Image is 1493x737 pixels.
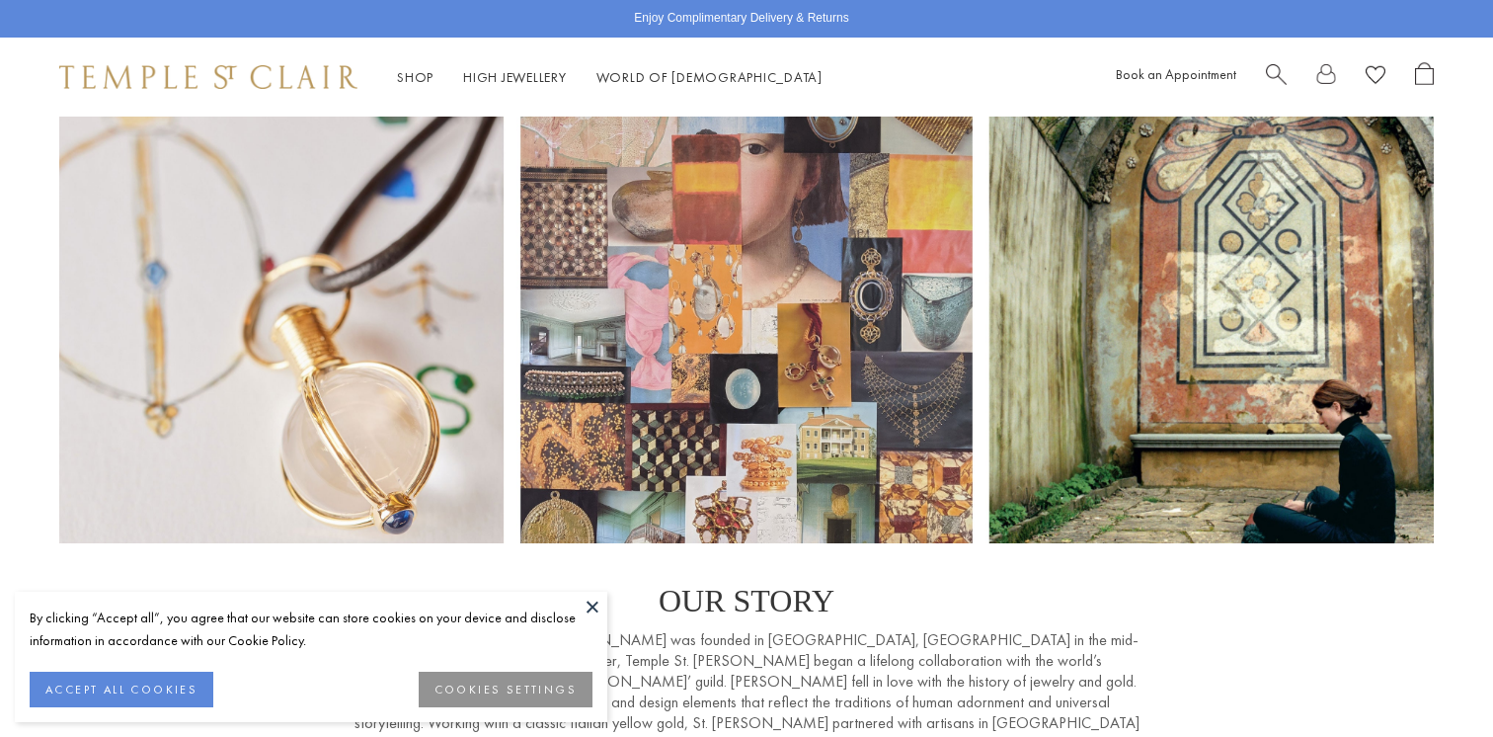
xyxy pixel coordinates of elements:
[397,65,823,90] nav: Main navigation
[1366,62,1385,93] a: View Wishlist
[1116,65,1236,83] a: Book an Appointment
[463,68,567,86] a: High JewelleryHigh Jewellery
[1415,62,1434,93] a: Open Shopping Bag
[30,607,592,652] div: By clicking “Accept all”, you agree that our website can store cookies on your device and disclos...
[352,583,1141,619] p: OUR STORY
[596,68,823,86] a: World of [DEMOGRAPHIC_DATA]World of [DEMOGRAPHIC_DATA]
[397,68,433,86] a: ShopShop
[30,672,213,707] button: ACCEPT ALL COOKIES
[59,65,357,89] img: Temple St. Clair
[634,9,848,29] p: Enjoy Complimentary Delivery & Returns
[1266,62,1287,93] a: Search
[419,672,592,707] button: COOKIES SETTINGS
